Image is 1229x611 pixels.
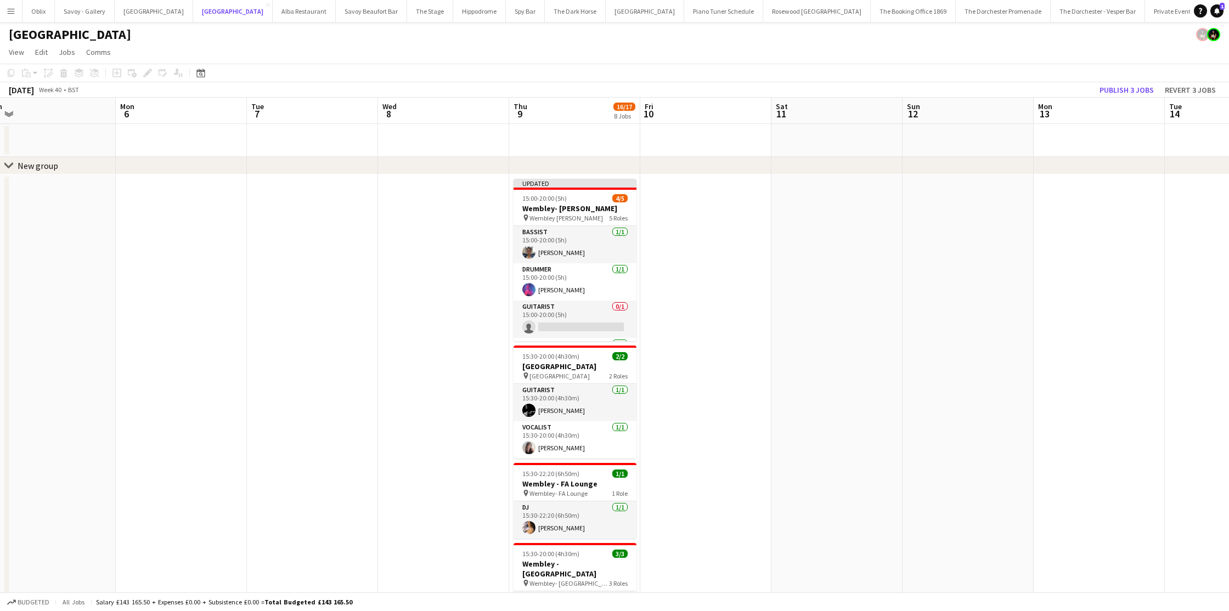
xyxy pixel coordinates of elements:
button: Savoy - Gallery [55,1,115,22]
span: 7 [250,108,264,120]
span: 2 Roles [609,372,628,380]
app-job-card: 15:30-22:20 (6h50m)1/1Wembley - FA Lounge Wembley- FA Lounge1 RoleDJ1/115:30-22:20 (6h50m)[PERSON... [514,463,636,539]
span: Tue [1169,101,1182,111]
div: New group [18,160,58,171]
app-job-card: Updated15:00-20:00 (5h)4/5Wembley- [PERSON_NAME] Wembley [PERSON_NAME]5 RolesBassist1/115:00-20:0... [514,179,636,341]
a: View [4,45,29,59]
app-user-avatar: Helena Debono [1196,28,1209,41]
app-card-role: Vocalist1/115:30-20:00 (4h30m)[PERSON_NAME] [514,421,636,459]
span: [GEOGRAPHIC_DATA] [529,372,590,380]
span: 3 Roles [609,579,628,587]
app-card-role: Bassist1/115:00-20:00 (5h)[PERSON_NAME] [514,226,636,263]
div: 8 Jobs [614,112,635,120]
button: Rosewood [GEOGRAPHIC_DATA] [763,1,871,22]
h3: Wembley - FA Lounge [514,479,636,489]
h3: Wembley- [PERSON_NAME] [514,203,636,213]
div: BST [68,86,79,94]
span: 1 Role [612,489,628,497]
span: 16/17 [613,103,635,111]
h1: [GEOGRAPHIC_DATA] [9,26,131,43]
span: Edit [35,47,48,57]
span: 1/1 [612,469,628,478]
span: Mon [1038,101,1052,111]
button: [GEOGRAPHIC_DATA] [606,1,684,22]
app-card-role: Drummer1/115:00-20:00 (5h)[PERSON_NAME] [514,263,636,301]
span: Sat [776,101,788,111]
button: The Dark Horse [545,1,606,22]
span: Total Budgeted £143 165.50 [264,598,352,606]
span: All jobs [60,598,87,606]
span: Fri [645,101,653,111]
app-card-role: Keys1/1 [514,338,636,375]
span: Sun [907,101,920,111]
span: Wembley- [GEOGRAPHIC_DATA] [529,579,609,587]
span: Budgeted [18,598,49,606]
button: Alba Restaurant [273,1,336,22]
button: [GEOGRAPHIC_DATA] [193,1,273,22]
div: Salary £143 165.50 + Expenses £0.00 + Subsistence £0.00 = [96,598,352,606]
app-job-card: 15:30-20:00 (4h30m)2/2[GEOGRAPHIC_DATA] [GEOGRAPHIC_DATA]2 RolesGuitarist1/115:30-20:00 (4h30m)[P... [514,346,636,459]
button: Oblix [22,1,55,22]
span: 6 [119,108,134,120]
span: Week 40 [36,86,64,94]
button: Savoy Beaufort Bar [336,1,407,22]
span: 10 [643,108,653,120]
span: 12 [905,108,920,120]
div: Updated [514,179,636,188]
button: The Dorchester Promenade [956,1,1051,22]
button: Hippodrome [453,1,506,22]
span: Tue [251,101,264,111]
span: 15:30-22:20 (6h50m) [522,469,579,478]
a: Jobs [54,45,80,59]
button: The Stage [407,1,453,22]
span: Mon [120,101,134,111]
a: Edit [31,45,52,59]
div: [DATE] [9,84,34,95]
span: 3/3 [612,550,628,558]
span: 13 [1036,108,1052,120]
span: Jobs [59,47,75,57]
button: Spy Bar [506,1,545,22]
app-card-role: Guitarist1/115:30-20:00 (4h30m)[PERSON_NAME] [514,384,636,421]
button: Budgeted [5,596,51,608]
span: Wed [382,101,397,111]
button: Publish 3 jobs [1095,83,1158,97]
app-card-role: Guitarist0/115:00-20:00 (5h) [514,301,636,338]
span: Comms [86,47,111,57]
button: Revert 3 jobs [1160,83,1220,97]
span: 1 [1220,3,1225,10]
span: 15:00-20:00 (5h) [522,194,567,202]
span: 8 [381,108,397,120]
span: 15:30-20:00 (4h30m) [522,550,579,558]
span: Wembley- FA Lounge [529,489,588,497]
span: 15:30-20:00 (4h30m) [522,352,579,360]
span: View [9,47,24,57]
button: [GEOGRAPHIC_DATA] [115,1,193,22]
app-card-role: DJ1/115:30-22:20 (6h50m)[PERSON_NAME] [514,501,636,539]
button: The Booking Office 1869 [871,1,956,22]
button: Piano Tuner Schedule [684,1,763,22]
span: 14 [1168,108,1182,120]
span: 5 Roles [609,214,628,222]
a: Comms [82,45,115,59]
span: 11 [774,108,788,120]
h3: [GEOGRAPHIC_DATA] [514,361,636,371]
span: Thu [514,101,527,111]
h3: Wembley - [GEOGRAPHIC_DATA] [514,559,636,579]
button: Private Events [1145,1,1203,22]
button: The Dorchester - Vesper Bar [1051,1,1145,22]
span: 2/2 [612,352,628,360]
app-user-avatar: Helena Debono [1207,28,1220,41]
a: 1 [1210,4,1224,18]
span: 4/5 [612,194,628,202]
span: Wembley [PERSON_NAME] [529,214,603,222]
span: 9 [512,108,527,120]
